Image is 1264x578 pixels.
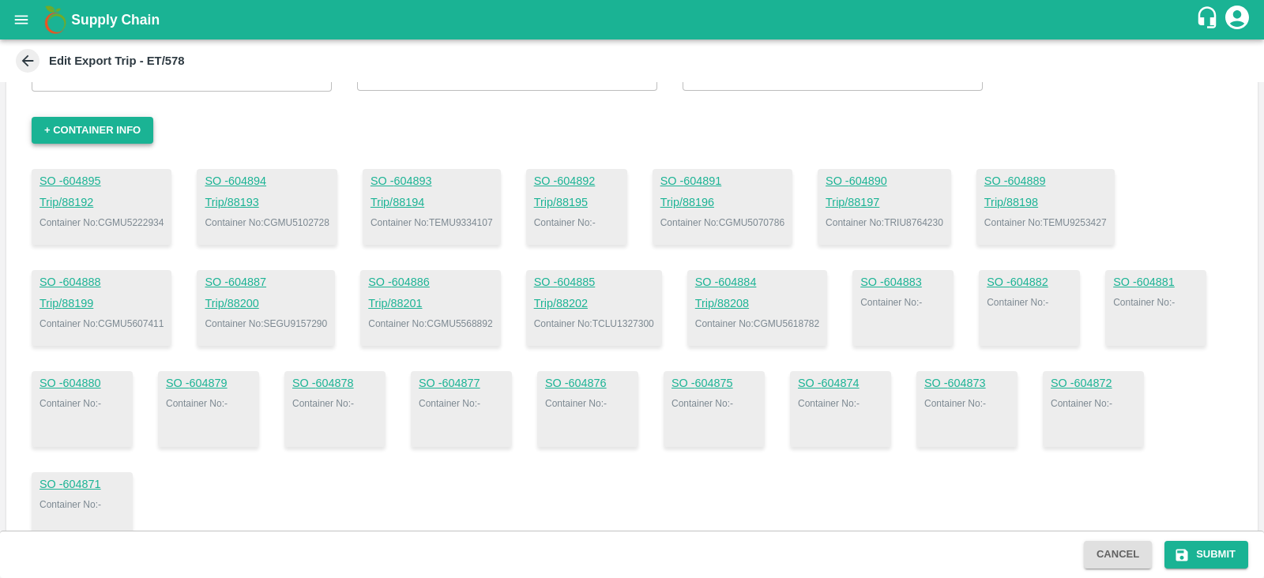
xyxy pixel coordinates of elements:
p: Container No: CGMU5070786 [660,216,784,230]
div: account of current user [1223,3,1251,36]
p: Container No: - [924,396,1010,411]
p: Container No: - [166,396,251,411]
p: Container No: - [292,396,378,411]
img: logo [39,4,71,36]
a: SO -604871 [39,476,125,494]
a: SO -604890 [826,173,943,190]
p: Container No: CGMU5618782 [695,317,819,331]
b: Edit Export Trip - ET/578 [49,54,185,67]
a: SO -604881 [1113,274,1198,291]
a: Trip/88199 [39,295,164,313]
p: Container No: - [419,396,504,411]
button: Submit [1164,541,1248,569]
p: Container No: SEGU9157290 [205,317,327,331]
p: Container No: - [545,396,630,411]
a: SO -604883 [860,274,946,291]
a: SO -604872 [1051,375,1136,392]
p: Container No: - [860,295,946,310]
p: Container No: CGMU5607411 [39,317,164,331]
p: Container No: - [39,497,125,512]
a: SO -604873 [924,375,1010,392]
a: SO -604892 [534,173,619,190]
div: customer-support [1195,6,1223,34]
p: Container No: CGMU5102728 [205,216,329,230]
a: Trip/88202 [534,295,654,313]
a: Trip/88195 [534,194,619,212]
a: SO -604875 [671,375,757,392]
a: SO -604889 [984,173,1107,190]
a: SO -604882 [987,274,1072,291]
p: Container No: TCLU1327300 [534,317,654,331]
a: Trip/88197 [826,194,943,212]
a: SO -604893 [371,173,493,190]
p: Container No: - [1113,295,1198,310]
a: SO -604887 [205,274,327,291]
a: Trip/88198 [984,194,1107,212]
a: SO -604895 [39,173,164,190]
a: Trip/88208 [695,295,819,313]
p: Container No: - [1051,396,1136,411]
a: Supply Chain [71,9,1195,31]
a: SO -604886 [368,274,492,291]
a: SO -604884 [695,274,819,291]
a: Trip/88200 [205,295,327,313]
button: open drawer [3,2,39,38]
p: Container No: CGMU5568892 [368,317,492,331]
a: SO -604894 [205,173,329,190]
a: Trip/88192 [39,194,164,212]
button: Cancel [1084,541,1152,569]
a: SO -604878 [292,375,378,392]
a: SO -604877 [419,375,504,392]
p: Container No: - [987,295,1072,310]
a: SO -604885 [534,274,654,291]
a: SO -604891 [660,173,784,190]
p: Container No: - [671,396,757,411]
a: SO -604879 [166,375,251,392]
p: Container No: TRIU8764230 [826,216,943,230]
a: SO -604888 [39,274,164,291]
b: Supply Chain [71,12,160,28]
a: SO -604880 [39,375,125,392]
button: + Container Info [32,117,153,144]
p: Container No: TEMU9253427 [984,216,1107,230]
a: Trip/88194 [371,194,493,212]
p: Container No: - [534,216,619,230]
a: SO -604876 [545,375,630,392]
a: SO -604874 [798,375,883,392]
p: Container No: - [798,396,883,411]
p: Container No: TEMU9334107 [371,216,493,230]
p: Container No: CGMU5222934 [39,216,164,230]
a: Trip/88193 [205,194,329,212]
a: Trip/88196 [660,194,784,212]
p: Container No: - [39,396,125,411]
a: Trip/88201 [368,295,492,313]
